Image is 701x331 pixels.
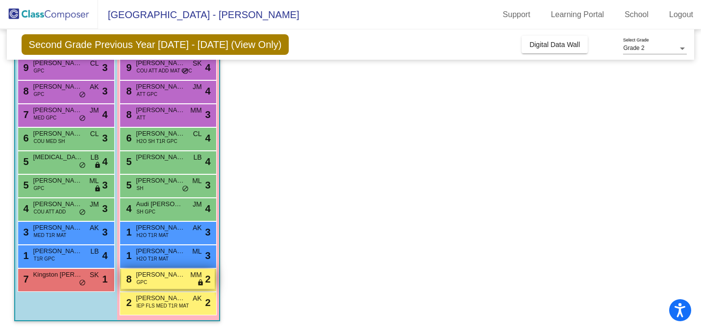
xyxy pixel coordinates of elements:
span: 3 [102,178,107,192]
span: 9 [124,62,132,73]
span: T1R GPC [34,255,55,262]
span: MM [190,105,201,116]
span: 5 [124,180,132,190]
span: Second Grade Previous Year [DATE] - [DATE] (View Only) [22,34,289,55]
span: 3 [205,107,210,122]
span: [PERSON_NAME] [136,105,185,115]
span: 4 [205,154,210,169]
span: 4 [21,203,29,214]
span: AK [90,82,99,92]
span: 5 [21,180,29,190]
span: lock [94,185,101,193]
span: [PERSON_NAME] [136,176,185,186]
span: 3 [102,225,107,239]
span: ML [192,246,201,257]
span: H2O T1R MAT [137,255,169,262]
span: [PERSON_NAME] [33,82,82,92]
span: 1 [21,250,29,261]
span: [PERSON_NAME] [33,223,82,233]
span: [PERSON_NAME] [136,223,185,233]
span: ML [89,176,99,186]
span: 5 [124,156,132,167]
span: 2 [124,297,132,308]
span: ML [192,176,201,186]
span: ATT [137,114,146,121]
span: [MEDICAL_DATA][PERSON_NAME] [33,152,82,162]
span: 1 [124,250,132,261]
span: GPC [34,185,45,192]
span: GPC [137,279,148,286]
span: 4 [102,248,107,263]
span: 3 [102,60,107,75]
span: JM [193,199,202,210]
a: Learning Portal [543,7,612,23]
span: 8 [21,86,29,96]
span: AK [193,293,202,304]
span: 3 [205,178,210,192]
span: 2 [205,272,210,286]
span: ATT GPC [137,91,157,98]
a: Logout [661,7,701,23]
span: H2O T1R MAT [137,232,169,239]
span: [PERSON_NAME] [136,58,185,68]
span: 9 [21,62,29,73]
span: [PERSON_NAME] [33,246,82,256]
span: Kingston [PERSON_NAME] [33,270,82,280]
span: LB [90,246,99,257]
span: 3 [102,131,107,145]
span: 6 [124,133,132,143]
button: Digital Data Wall [522,36,588,53]
span: [PERSON_NAME] [136,82,185,92]
span: MED GPC [34,114,57,121]
span: LB [90,152,99,163]
span: [PERSON_NAME] [33,129,82,139]
span: JM [90,105,99,116]
span: [PERSON_NAME] [136,270,185,280]
span: [GEOGRAPHIC_DATA] - [PERSON_NAME] [98,7,299,23]
span: [PERSON_NAME] [136,246,185,256]
span: do_not_disturb_alt [79,279,86,287]
a: School [617,7,656,23]
span: 3 [205,225,210,239]
span: lock [197,279,204,287]
span: LB [193,152,201,163]
span: [PERSON_NAME] [136,152,185,162]
span: 4 [205,201,210,216]
span: do_not_disturb_alt [79,115,86,122]
span: CL [90,58,99,69]
span: [PERSON_NAME] [136,293,185,303]
span: JM [90,199,99,210]
span: CL [90,129,99,139]
span: 5 [21,156,29,167]
span: 4 [124,203,132,214]
span: JM [193,82,202,92]
span: Digital Data Wall [529,41,580,48]
span: AK [90,223,99,233]
span: CL [193,129,202,139]
span: Audi [PERSON_NAME] [136,199,185,209]
span: H2O SH T1R GPC [137,138,177,145]
span: COU MED SH [34,138,65,145]
span: do_not_disturb_alt [182,68,189,75]
span: SK [90,270,99,280]
span: 7 [21,109,29,120]
span: GPC [34,91,45,98]
span: [PERSON_NAME] [33,176,82,186]
span: 8 [124,86,132,96]
span: 4 [102,154,107,169]
span: 7 [21,274,29,284]
span: [PERSON_NAME] [33,58,82,68]
a: Support [495,7,538,23]
span: AK [193,223,202,233]
span: lock [94,162,101,169]
span: 1 [124,227,132,237]
span: GPC [34,67,45,74]
span: do_not_disturb_alt [79,209,86,216]
span: 8 [124,274,132,284]
span: 2 [205,295,210,310]
span: 4 [205,131,210,145]
span: do_not_disturb_alt [79,91,86,99]
span: COU ATT ADD [34,208,66,215]
span: SK [193,58,202,69]
span: MM [190,270,201,280]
